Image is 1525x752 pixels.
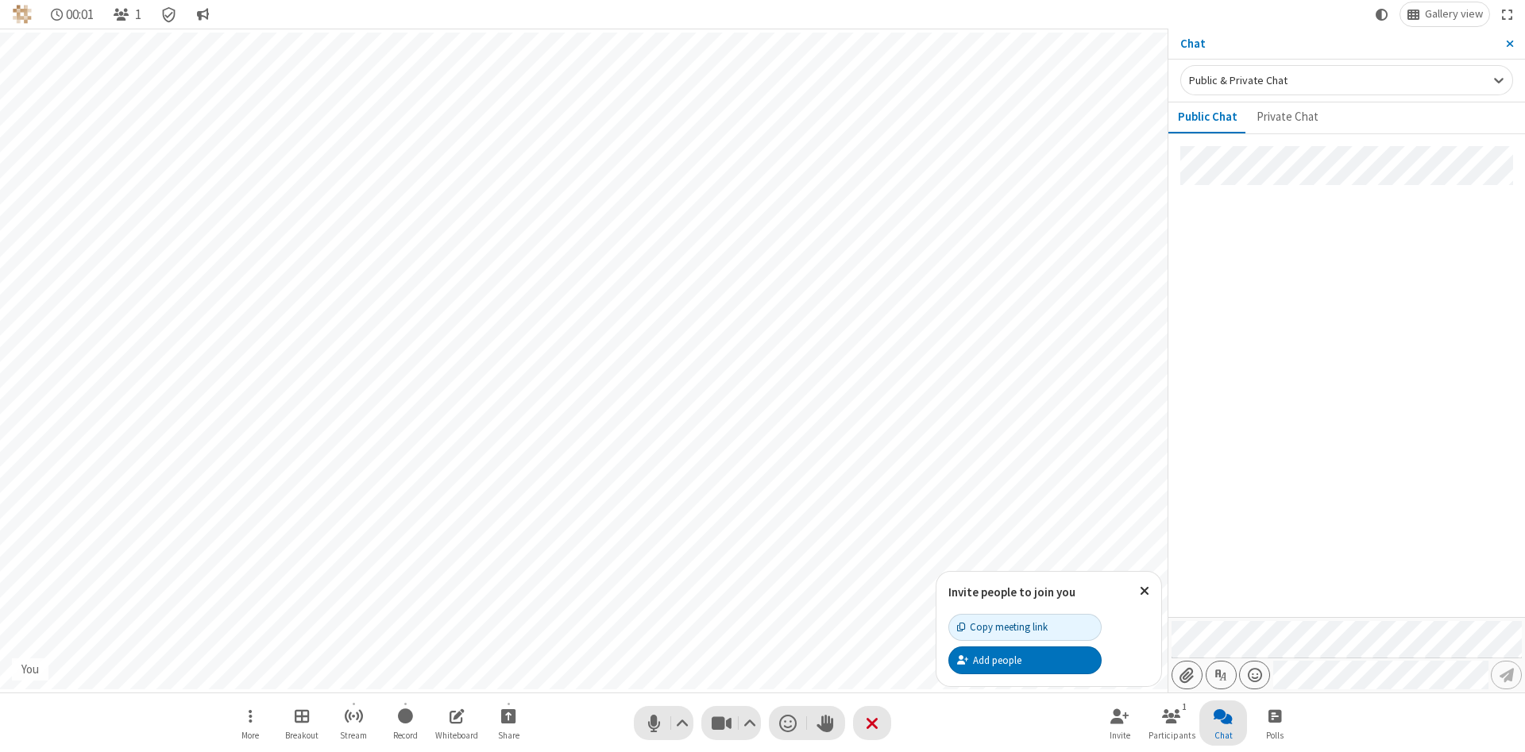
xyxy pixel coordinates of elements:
[957,619,1048,634] div: Copy meeting link
[853,706,891,740] button: End or leave meeting
[948,614,1102,641] button: Copy meeting link
[485,700,532,746] button: Start sharing
[330,700,377,746] button: Start streaming
[1239,661,1270,689] button: Open menu
[1148,700,1195,746] button: Open participant list
[1096,700,1144,746] button: Invite participants (Alt+I)
[44,2,101,26] div: Timer
[769,706,807,740] button: Send a reaction
[1214,731,1233,740] span: Chat
[135,7,141,22] span: 1
[16,661,45,679] div: You
[498,731,519,740] span: Share
[1110,731,1130,740] span: Invite
[1247,102,1328,133] button: Private Chat
[1189,73,1288,87] span: Public & Private Chat
[393,731,418,740] span: Record
[1251,700,1299,746] button: Open poll
[154,2,184,26] div: Meeting details Encryption enabled
[1496,2,1519,26] button: Fullscreen
[1206,661,1237,689] button: Show formatting
[948,584,1075,600] label: Invite people to join you
[672,706,693,740] button: Audio settings
[13,5,32,24] img: QA Selenium DO NOT DELETE OR CHANGE
[66,7,94,22] span: 00:01
[241,731,259,740] span: More
[807,706,845,740] button: Raise hand
[278,700,326,746] button: Manage Breakout Rooms
[435,731,478,740] span: Whiteboard
[433,700,481,746] button: Open shared whiteboard
[1199,700,1247,746] button: Close chat
[1494,29,1525,59] button: Close sidebar
[948,646,1102,673] button: Add people
[1180,35,1494,53] p: Chat
[381,700,429,746] button: Start recording
[634,706,693,740] button: Mute (Alt+A)
[1149,731,1195,740] span: Participants
[1369,2,1395,26] button: Using system theme
[739,706,761,740] button: Video setting
[1400,2,1489,26] button: Change layout
[701,706,761,740] button: Stop video (Alt+V)
[1178,700,1191,714] div: 1
[1168,102,1247,133] button: Public Chat
[1128,572,1161,611] button: Close popover
[1491,661,1522,689] button: Send message
[1266,731,1284,740] span: Polls
[1425,8,1483,21] span: Gallery view
[190,2,215,26] button: Conversation
[106,2,148,26] button: Open participant list
[226,700,274,746] button: Open menu
[285,731,319,740] span: Breakout
[340,731,367,740] span: Stream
